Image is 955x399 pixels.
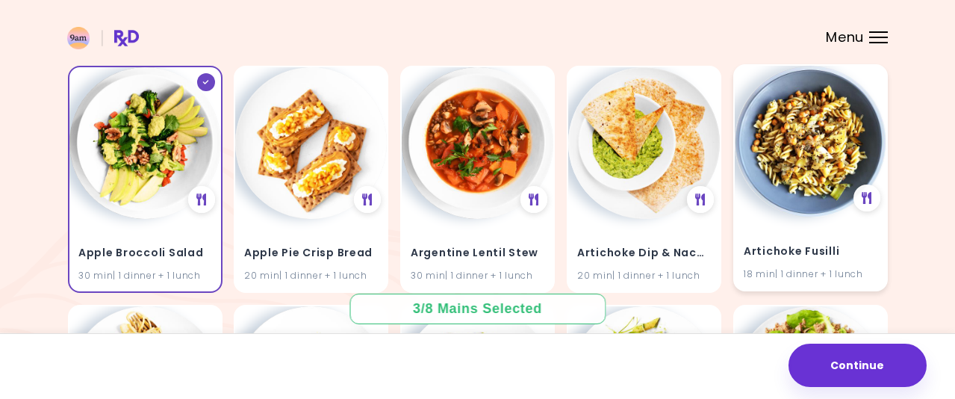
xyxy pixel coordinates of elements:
button: Continue [788,344,927,387]
div: See Meal Plan [187,186,214,213]
div: See Meal Plan [520,186,547,213]
div: 20 min | 1 dinner + 1 lunch [577,268,711,282]
div: See Meal Plan [687,186,714,213]
div: 30 min | 1 dinner + 1 lunch [411,268,544,282]
div: See Meal Plan [354,186,381,213]
div: 30 min | 1 dinner + 1 lunch [78,268,212,282]
img: RxDiet [67,27,139,49]
div: 3 / 8 Mains Selected [402,300,553,318]
h4: Argentine Lentil Stew [411,241,544,265]
span: Menu [826,31,864,44]
h4: Apple Pie Crisp Bread [244,241,378,265]
h4: Artichoke Dip & Nachos [577,241,711,265]
h4: Artichoke Fusilli [744,240,877,264]
div: 20 min | 1 dinner + 1 lunch [244,268,378,282]
h4: Apple Broccoli Salad [78,241,212,265]
div: See Meal Plan [853,185,880,211]
div: 18 min | 1 dinner + 1 lunch [744,267,877,281]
